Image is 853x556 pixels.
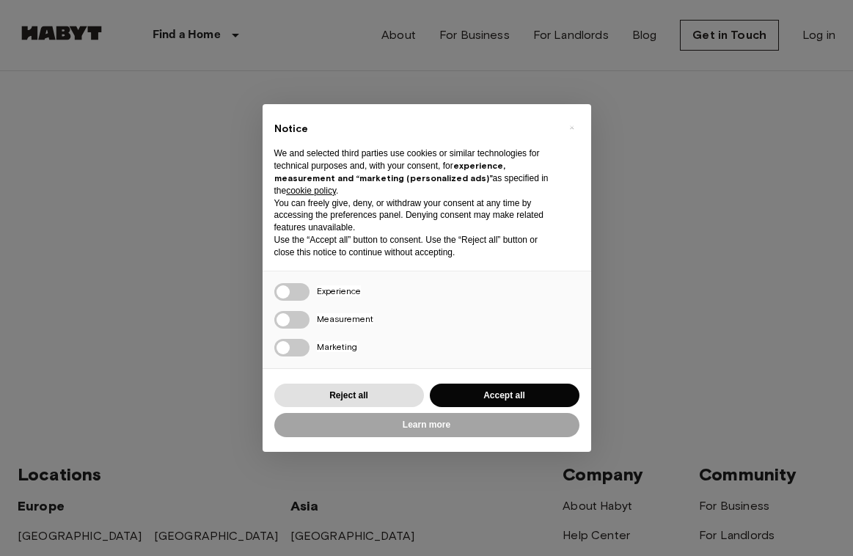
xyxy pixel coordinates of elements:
[274,147,556,197] p: We and selected third parties use cookies or similar technologies for technical purposes and, wit...
[286,186,336,196] a: cookie policy
[317,285,361,296] span: Experience
[274,234,556,259] p: Use the “Accept all” button to consent. Use the “Reject all” button or close this notice to conti...
[274,413,579,437] button: Learn more
[317,341,357,352] span: Marketing
[569,119,574,136] span: ×
[274,160,505,183] strong: experience, measurement and “marketing (personalized ads)”
[274,384,424,408] button: Reject all
[560,116,584,139] button: Close this notice
[274,122,556,136] h2: Notice
[317,313,373,324] span: Measurement
[274,197,556,234] p: You can freely give, deny, or withdraw your consent at any time by accessing the preferences pane...
[430,384,579,408] button: Accept all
